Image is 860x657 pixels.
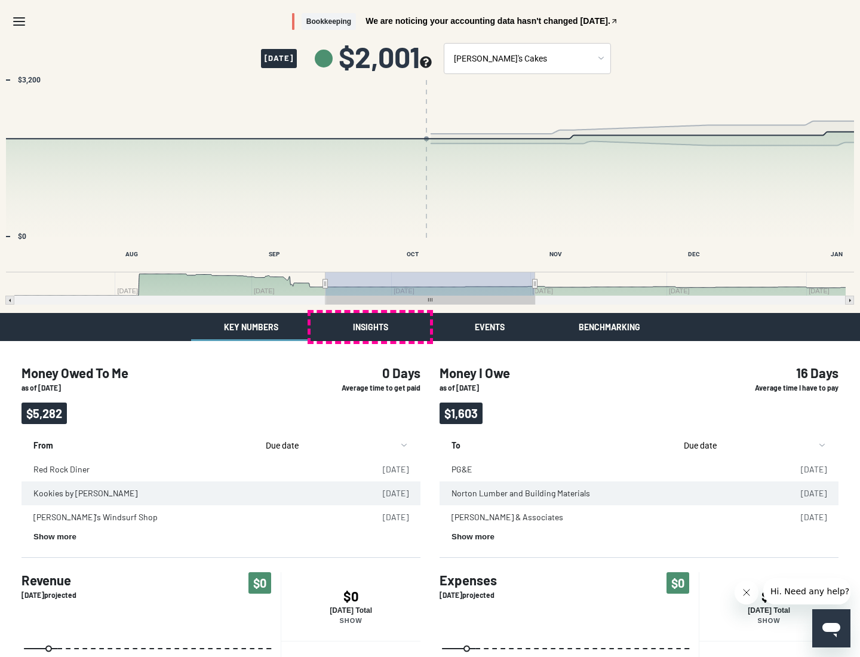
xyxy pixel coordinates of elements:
[735,581,758,604] iframe: Close message
[21,383,271,393] p: as of [DATE]
[549,313,669,341] button: Benchmarking
[688,251,700,257] text: DEC
[269,251,280,257] text: SEP
[21,572,76,588] h4: Revenue
[464,646,469,651] path: Saturday, Oct 4, 2025, 0. Past/Projected Data.
[33,434,249,452] p: From
[21,505,354,529] td: [PERSON_NAME]'s Windsurf Shop
[699,572,838,641] button: $0[DATE] TotalShow
[772,505,838,529] td: [DATE]
[281,572,420,641] button: $0[DATE] TotalShow
[440,481,772,505] td: Norton Lumber and Building Materials
[354,458,420,481] td: [DATE]
[33,532,76,541] button: Show more
[311,313,430,341] button: Insights
[772,481,838,505] td: [DATE]
[430,313,549,341] button: Events
[302,13,356,30] span: Bookkeeping
[679,434,827,458] button: sort by
[281,606,420,615] p: [DATE] Total
[708,365,838,380] h4: 16 Days
[420,56,432,70] button: see more about your cashflow projection
[21,365,271,380] h4: Money Owed To Me
[12,14,26,29] svg: Menu
[440,590,497,600] p: [DATE] projected
[699,606,838,615] p: [DATE] Total
[292,13,618,30] button: BookkeepingWe are noticing your accounting data hasn't changed [DATE].
[812,609,850,647] iframe: Button to launch messaging window
[708,383,838,393] p: Average time I have to pay
[281,588,420,604] h4: $0
[21,458,354,481] td: Red Rock Diner
[18,232,26,241] text: $0
[440,365,689,380] h4: Money I Owe
[354,505,420,529] td: [DATE]
[440,458,772,481] td: PG&E
[46,646,51,651] path: Saturday, Oct 4, 2025, 0. Past/Projected Data.
[22,646,274,651] g: Past/Projected Data, series 1 of 3 with 31 data points.
[248,572,271,594] span: $0
[699,617,838,624] p: Show
[290,365,420,380] h4: 0 Days
[339,42,432,71] span: $2,001
[18,76,41,84] text: $3,200
[440,646,692,651] g: Past/Projected Data, series 1 of 3 with 31 data points.
[125,251,138,257] text: AUG
[763,578,850,604] iframe: Message from company
[666,572,689,594] span: $0
[440,403,483,424] span: $1,603
[699,588,838,604] h4: $0
[440,505,772,529] td: [PERSON_NAME] & Associates
[831,251,843,257] text: JAN
[440,572,497,588] h4: Expenses
[21,481,354,505] td: Kookies by [PERSON_NAME]
[290,383,420,393] p: Average time to get paid
[261,434,408,458] button: sort by
[365,17,610,25] span: We are noticing your accounting data hasn't changed [DATE].
[354,481,420,505] td: [DATE]
[191,313,311,341] button: Key Numbers
[451,434,667,452] p: To
[407,251,419,257] text: OCT
[772,458,838,481] td: [DATE]
[451,532,494,541] button: Show more
[21,590,76,600] p: [DATE] projected
[281,617,420,624] p: Show
[261,49,297,68] span: [DATE]
[21,403,67,424] span: $5,282
[549,251,562,257] text: NOV
[440,383,689,393] p: as of [DATE]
